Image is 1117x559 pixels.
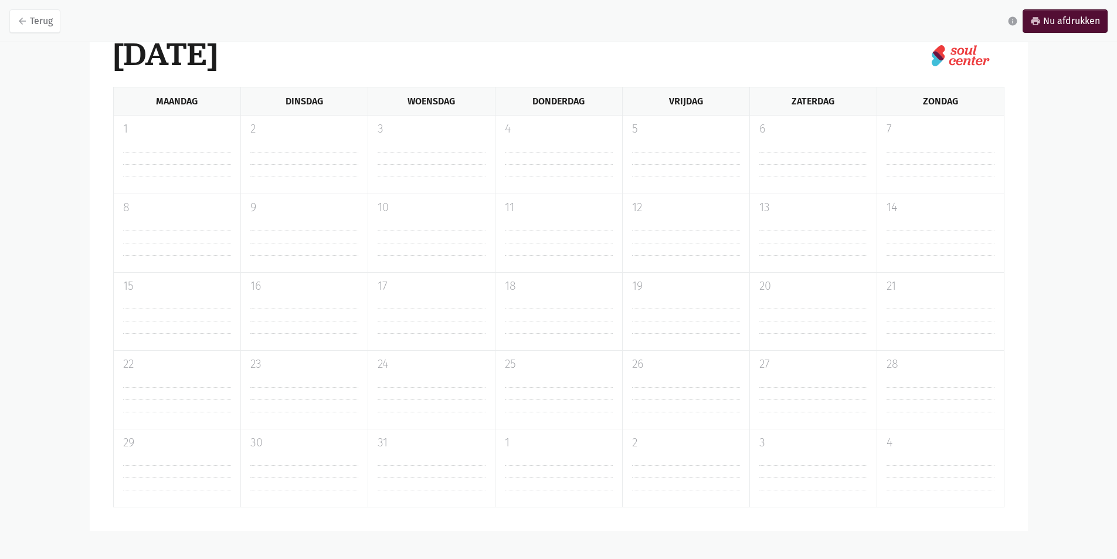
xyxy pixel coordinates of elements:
[632,355,740,373] p: 26
[123,355,231,373] p: 22
[17,16,28,26] i: arrow_back
[759,120,867,138] p: 6
[378,277,485,295] p: 17
[632,434,740,452] p: 2
[505,199,613,216] p: 11
[505,355,613,373] p: 25
[1023,9,1108,33] a: printNu afdrukken
[378,434,485,452] p: 31
[749,87,877,115] div: Zaterdag
[250,434,358,452] p: 30
[1030,16,1041,26] i: print
[250,277,358,295] p: 16
[505,120,613,138] p: 4
[887,199,994,216] p: 14
[123,434,231,452] p: 29
[495,87,622,115] div: Donderdag
[378,355,485,373] p: 24
[113,87,240,115] div: Maandag
[632,120,740,138] p: 5
[123,277,231,295] p: 15
[877,87,1004,115] div: Zondag
[378,199,485,216] p: 10
[632,199,740,216] p: 12
[887,277,994,295] p: 21
[505,434,613,452] p: 1
[887,355,994,373] p: 28
[368,87,495,115] div: Woensdag
[250,199,358,216] p: 9
[250,120,358,138] p: 2
[250,355,358,373] p: 23
[1007,16,1018,26] i: info
[759,277,867,295] p: 20
[759,434,867,452] p: 3
[887,434,994,452] p: 4
[505,277,613,295] p: 18
[887,120,994,138] p: 7
[759,355,867,373] p: 27
[240,87,368,115] div: Dinsdag
[9,9,60,33] a: arrow_backTerug
[632,277,740,295] p: 19
[123,199,231,216] p: 8
[622,87,749,115] div: Vrijdag
[113,35,222,73] h1: [DATE]
[123,120,231,138] p: 1
[378,120,485,138] p: 3
[759,199,867,216] p: 13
